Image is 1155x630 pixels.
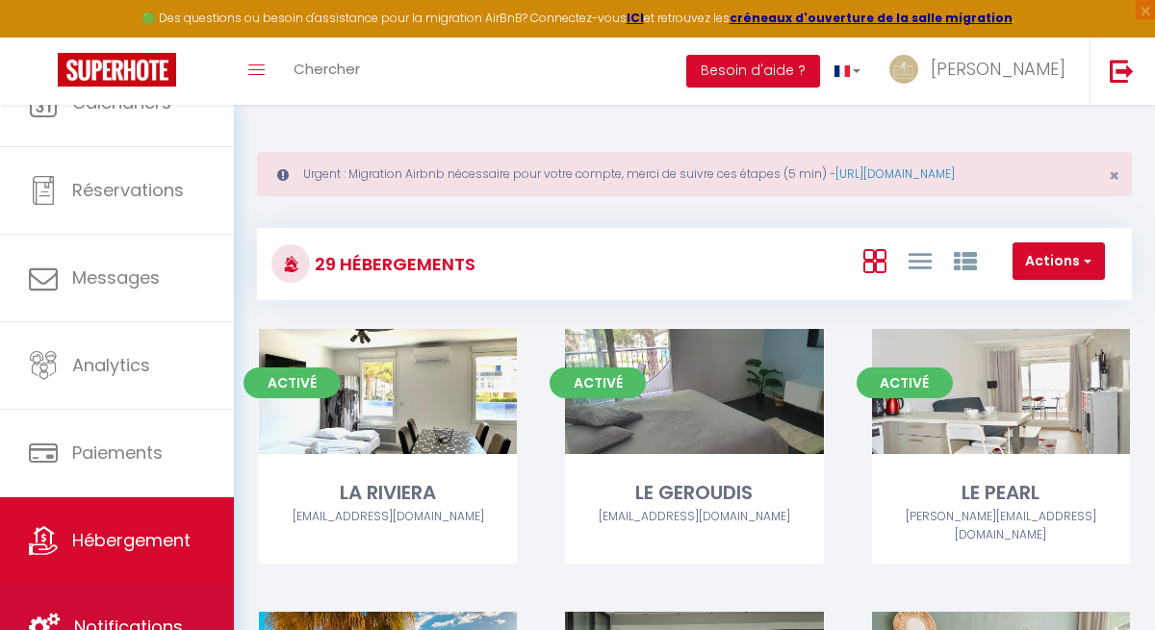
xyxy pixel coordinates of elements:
span: Chercher [294,59,360,79]
img: ... [889,55,918,84]
a: [URL][DOMAIN_NAME] [835,165,955,182]
button: Actions [1013,242,1105,281]
a: créneaux d'ouverture de la salle migration [730,10,1013,26]
button: Ouvrir le widget de chat LiveChat [15,8,73,65]
span: [PERSON_NAME] [931,57,1065,81]
span: Paiements [72,441,163,465]
a: ICI [627,10,644,26]
div: LE GEROUDIS [565,478,823,508]
span: × [1109,164,1119,188]
h3: 29 Hébergements [310,242,475,286]
a: Vue en Liste [909,244,932,276]
a: Vue par Groupe [954,244,977,276]
img: logout [1110,59,1134,83]
span: Analytics [72,353,150,377]
div: LE PEARL [872,478,1130,508]
a: Vue en Box [863,244,886,276]
div: LA RIVIERA [259,478,517,508]
div: Airbnb [565,508,823,526]
div: Airbnb [872,508,1130,544]
span: Activé [244,367,340,398]
div: Urgent : Migration Airbnb nécessaire pour votre compte, merci de suivre ces étapes (5 min) - [257,152,1132,196]
button: Close [1109,167,1119,185]
span: Réservations [72,178,184,202]
span: Messages [72,265,160,290]
span: Activé [857,367,953,398]
a: ... [PERSON_NAME] [875,38,1090,105]
span: Activé [550,367,646,398]
div: Airbnb [259,508,517,526]
span: Calendriers [72,90,171,114]
button: Besoin d'aide ? [686,55,820,88]
a: Chercher [279,38,374,105]
span: Hébergement [72,528,191,552]
img: Super Booking [58,53,176,87]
